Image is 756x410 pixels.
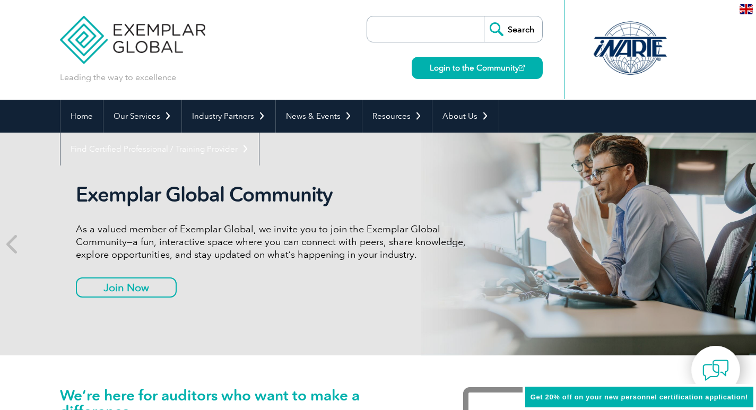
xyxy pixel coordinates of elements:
[276,100,362,133] a: News & Events
[362,100,432,133] a: Resources
[519,65,525,71] img: open_square.png
[60,72,176,83] p: Leading the way to excellence
[60,133,259,165] a: Find Certified Professional / Training Provider
[76,223,474,261] p: As a valued member of Exemplar Global, we invite you to join the Exemplar Global Community—a fun,...
[740,4,753,14] img: en
[531,393,748,401] span: Get 20% off on your new personnel certification application!
[484,16,542,42] input: Search
[412,57,543,79] a: Login to the Community
[103,100,181,133] a: Our Services
[76,277,177,298] a: Join Now
[432,100,499,133] a: About Us
[60,100,103,133] a: Home
[76,182,474,207] h2: Exemplar Global Community
[702,357,729,383] img: contact-chat.png
[182,100,275,133] a: Industry Partners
